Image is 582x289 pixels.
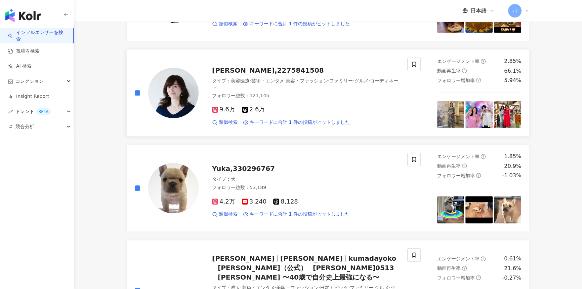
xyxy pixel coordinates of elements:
[280,254,343,262] span: [PERSON_NAME]
[212,176,399,183] div: タイプ ：
[219,21,238,27] span: 類似検索
[348,254,396,262] span: kumadayoko
[329,78,353,83] span: ファミリー
[212,211,238,218] a: 類似検索
[218,264,307,272] span: [PERSON_NAME]（公式）
[437,154,480,159] span: エンゲージメント率
[8,29,68,42] a: searchインフルエンサーを検索
[148,163,199,213] img: KOL Avatar
[470,7,487,14] span: 日本語
[328,78,329,83] span: ·
[250,78,251,83] span: ·
[126,144,530,231] a: KOL AvatarYuka,330296767タイプ：犬フォロワー総数：53,1894.2万3,2408,128類似検索キーワードに合計 1 件の投稿がヒットしましたエンゲージメント率ques...
[369,78,370,83] span: ·
[286,78,328,83] span: 美容・ファッション
[8,109,13,114] span: rise
[242,106,265,113] span: 2.6万
[465,196,493,223] img: post-image
[504,255,521,262] div: 0.61%
[494,101,521,128] img: post-image
[504,162,521,170] div: 20.9%
[353,78,354,83] span: ·
[476,173,481,178] span: question-circle
[212,93,399,99] div: フォロワー総数 ： 121,145
[462,164,467,168] span: question-circle
[512,7,517,14] span: バ
[212,254,275,262] span: [PERSON_NAME]
[437,256,480,261] span: エンゲージメント率
[15,104,51,119] span: トレンド
[212,78,399,91] div: タイプ ：
[212,165,275,173] span: Yuka,330296767
[212,21,238,27] a: 類似検索
[476,275,481,280] span: question-circle
[212,119,238,126] a: 類似検索
[313,264,394,272] span: [PERSON_NAME]0513
[8,48,40,55] a: 投稿を検索
[504,67,521,75] div: 66.1%
[502,274,521,282] div: -0.27%
[231,78,250,83] span: 美容医療
[437,265,461,271] span: 動画再生率
[437,196,464,223] img: post-image
[8,93,49,100] a: Insight Report
[437,101,464,128] img: post-image
[218,273,379,281] span: [PERSON_NAME] 〜40歳で自分史上最強になる〜
[481,256,486,261] span: question-circle
[437,163,461,169] span: 動画再生率
[242,198,267,205] span: 3,240
[15,119,34,134] span: 競合分析
[212,184,399,191] div: フォロワー総数 ： 53,189
[462,266,467,270] span: question-circle
[494,196,521,223] img: post-image
[355,78,369,83] span: グルメ
[212,198,235,205] span: 4.2万
[481,154,486,159] span: question-circle
[437,68,461,73] span: 動画再生率
[36,108,51,115] div: BETA
[243,21,350,27] a: キーワードに合計 1 件の投稿がヒットしました
[243,119,350,126] a: キーワードに合計 1 件の投稿がヒットしました
[465,101,493,128] img: post-image
[504,77,521,84] div: 5.94%
[476,78,481,82] span: question-circle
[251,78,284,83] span: 芸術・エンタメ
[437,59,480,64] span: エンゲージメント率
[126,49,530,136] a: KOL Avatar[PERSON_NAME],2275841508タイプ：美容医療·芸術・エンタメ·美容・ファッション·ファミリー·グルメ·コーディネートフォロワー総数：121,1459.6万...
[5,9,41,22] img: logo
[502,172,521,179] div: -1.03%
[219,119,238,126] span: 類似検索
[212,106,235,113] span: 9.6万
[15,74,44,89] span: コレクション
[284,78,285,83] span: ·
[504,153,521,160] div: 1.85%
[250,21,350,27] span: キーワードに合計 1 件の投稿がヒットしました
[212,66,324,74] span: [PERSON_NAME],2275841508
[504,265,521,272] div: 21.6%
[437,78,475,83] span: フォロワー増加率
[273,198,298,205] span: 8,128
[243,211,350,218] a: キーワードに合計 1 件の投稿がヒットしました
[148,68,199,118] img: KOL Avatar
[462,68,467,73] span: question-circle
[219,211,238,218] span: 類似検索
[250,119,350,126] span: キーワードに合計 1 件の投稿がヒットしました
[481,59,486,64] span: question-circle
[250,211,350,218] span: キーワードに合計 1 件の投稿がヒットしました
[504,58,521,65] div: 2.85%
[8,63,32,70] a: AI 検索
[437,173,475,178] span: フォロワー増加率
[231,176,236,182] span: 犬
[437,275,475,281] span: フォロワー増加率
